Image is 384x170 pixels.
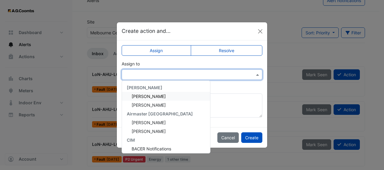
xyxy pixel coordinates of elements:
[122,45,191,56] label: Assign
[122,80,210,153] ng-dropdown-panel: Options list
[132,94,166,99] span: [PERSON_NAME]
[122,61,140,67] label: Assign to
[132,129,166,134] span: [PERSON_NAME]
[127,111,193,116] span: Airmaster [GEOGRAPHIC_DATA]
[217,132,239,143] button: Cancel
[127,137,135,143] span: CIM
[132,120,166,125] span: [PERSON_NAME]
[256,27,265,36] button: Close
[127,85,162,90] span: [PERSON_NAME]
[241,132,262,143] button: Create
[132,146,171,151] span: BACER Notifications
[132,102,166,108] span: [PERSON_NAME]
[122,27,171,35] h5: Create action and...
[191,45,263,56] label: Resolve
